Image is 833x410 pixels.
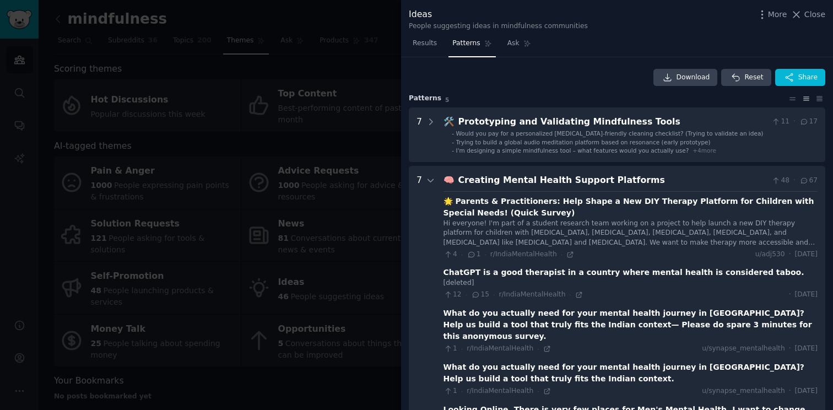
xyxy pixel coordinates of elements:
[409,35,441,57] a: Results
[789,386,791,396] span: ·
[755,250,785,260] span: u/adj530
[461,251,463,258] span: ·
[795,344,818,354] span: [DATE]
[416,115,422,155] div: 7
[409,21,588,31] div: People suggesting ideas in mindfulness communities
[443,307,818,342] div: What do you actually need for your mental health journey in [GEOGRAPHIC_DATA]? Help us build a to...
[702,386,785,396] span: u/synapse_mentalhealth
[458,174,767,187] div: Creating Mental Health Support Platforms
[456,147,689,154] span: I'm designing a simple mindfulness tool – what features would you actually use?
[693,147,716,154] span: + 4 more
[443,362,818,385] div: What do you actually need for your mental health journey in [GEOGRAPHIC_DATA]? Help us build a to...
[484,251,486,258] span: ·
[721,69,771,87] button: Reset
[499,290,565,298] span: r/IndiaMentalHealth
[452,138,454,146] div: -
[793,117,796,127] span: ·
[461,387,463,395] span: ·
[443,278,818,288] div: [deleted]
[456,130,764,137] span: Would you pay for a personalized [MEDICAL_DATA]-friendly cleaning checklist? (Trying to validate ...
[789,344,791,354] span: ·
[443,267,804,278] div: ChatGPT is a good therapist in a country where mental health is considered taboo.
[409,8,588,21] div: Ideas
[448,35,495,57] a: Patterns
[452,147,454,154] div: -
[756,9,787,20] button: More
[798,73,818,83] span: Share
[702,344,785,354] span: u/synapse_mentalhealth
[467,250,480,260] span: 1
[561,251,562,258] span: ·
[467,387,533,395] span: r/IndiaMentalHealth
[793,176,796,186] span: ·
[443,250,457,260] span: 4
[795,290,818,300] span: [DATE]
[804,9,825,20] span: Close
[409,94,441,104] span: Pattern s
[471,290,489,300] span: 15
[507,39,520,48] span: Ask
[490,250,557,258] span: r/IndiaMentalHealth
[452,39,480,48] span: Patterns
[537,345,539,353] span: ·
[768,9,787,20] span: More
[443,116,455,127] span: 🛠️
[493,291,495,299] span: ·
[443,219,818,248] div: Hi everyone! I'm part of a student research team working on a project to help launch a new DIY th...
[504,35,535,57] a: Ask
[443,175,455,185] span: 🧠
[795,250,818,260] span: [DATE]
[445,96,449,103] span: 5
[795,386,818,396] span: [DATE]
[771,117,789,127] span: 11
[452,130,454,137] div: -
[799,176,818,186] span: 67
[677,73,710,83] span: Download
[458,115,767,129] div: Prototyping and Validating Mindfulness Tools
[775,69,825,87] button: Share
[653,69,718,87] a: Download
[771,176,789,186] span: 48
[456,139,711,145] span: Trying to build a global audio meditation platform based on resonance (early prototype)
[537,387,539,395] span: ·
[789,290,791,300] span: ·
[413,39,437,48] span: Results
[443,290,462,300] span: 12
[569,291,571,299] span: ·
[789,250,791,260] span: ·
[799,117,818,127] span: 17
[744,73,763,83] span: Reset
[443,344,457,354] span: 1
[461,345,463,353] span: ·
[443,196,818,219] div: 🌟 Parents & Practitioners: Help Shape a New DIY Therapy Platform for Children with Special Needs!...
[466,291,467,299] span: ·
[791,9,825,20] button: Close
[467,344,533,352] span: r/IndiaMentalHealth
[443,386,457,396] span: 1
